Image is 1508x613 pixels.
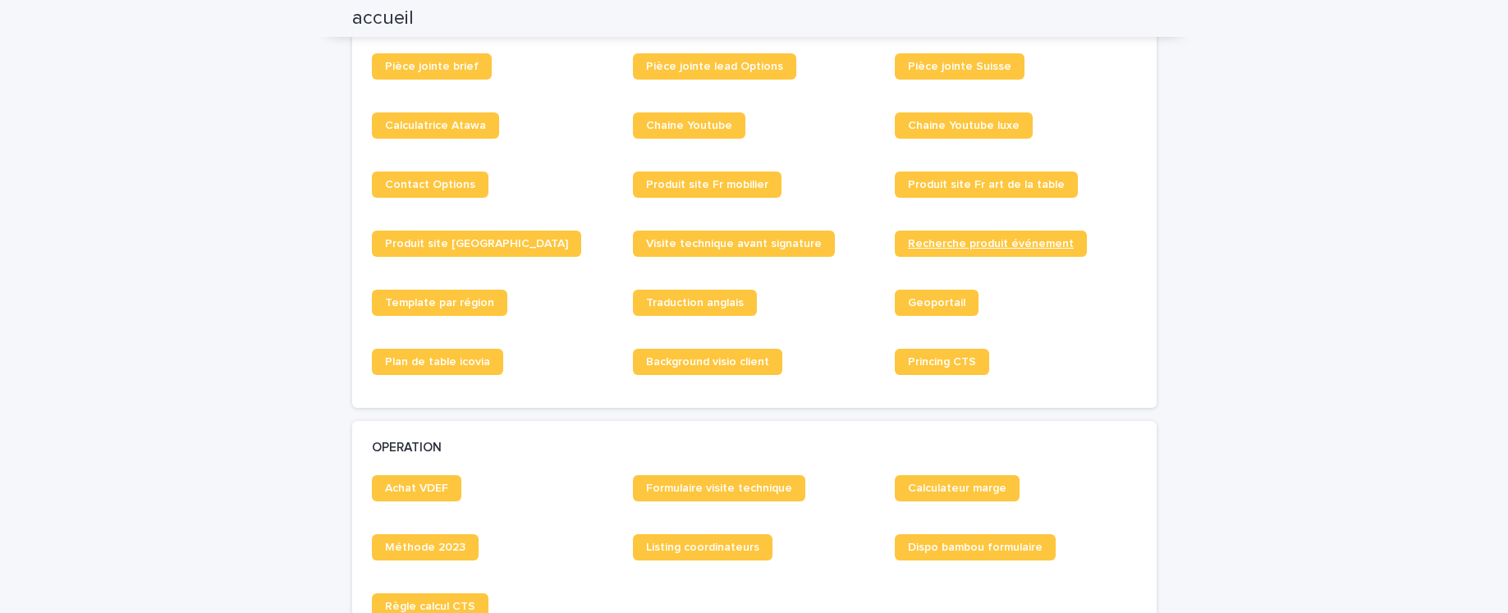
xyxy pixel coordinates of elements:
[895,290,979,316] a: Geoportail
[908,483,1006,494] span: Calculateur marge
[895,172,1078,198] a: Produit site Fr art de la table
[646,120,732,131] span: Chaine Youtube
[372,441,442,455] h2: OPERATION
[633,112,745,139] a: Chaine Youtube
[633,172,782,198] a: Produit site Fr mobilier
[372,475,461,501] a: Achat VDEF
[372,290,507,316] a: Template par région
[633,290,757,316] a: Traduction anglais
[908,297,965,309] span: Geoportail
[385,179,475,190] span: Contact Options
[895,231,1087,257] a: Recherche produit événement
[646,238,822,249] span: Visite technique avant signature
[633,231,835,257] a: Visite technique avant signature
[385,297,494,309] span: Template par région
[372,534,479,560] a: Méthode 2023
[372,172,488,198] a: Contact Options
[385,120,486,131] span: Calculatrice Atawa
[646,483,792,494] span: Formulaire visite technique
[372,112,499,139] a: Calculatrice Atawa
[895,112,1033,139] a: Chaine Youtube luxe
[633,349,782,375] a: Background visio client
[385,601,475,612] span: Règle calcul CTS
[895,534,1056,560] a: Dispo bambou formulaire
[646,179,768,190] span: Produit site Fr mobilier
[895,475,1020,501] a: Calculateur marge
[646,61,783,72] span: Pièce jointe lead Options
[908,238,1074,249] span: Recherche produit événement
[908,356,976,368] span: Princing CTS
[372,53,492,80] a: Pièce jointe brief
[908,120,1020,131] span: Chaine Youtube luxe
[385,61,479,72] span: Pièce jointe brief
[646,297,744,309] span: Traduction anglais
[895,349,989,375] a: Princing CTS
[385,483,448,494] span: Achat VDEF
[385,356,490,368] span: Plan de table icovia
[633,534,772,560] a: Listing coordinateurs
[633,53,796,80] a: Pièce jointe lead Options
[633,475,805,501] a: Formulaire visite technique
[646,356,769,368] span: Background visio client
[385,238,568,249] span: Produit site [GEOGRAPHIC_DATA]
[908,542,1043,553] span: Dispo bambou formulaire
[895,53,1024,80] a: Pièce jointe Suisse
[372,231,581,257] a: Produit site [GEOGRAPHIC_DATA]
[908,179,1065,190] span: Produit site Fr art de la table
[352,7,414,30] h2: accueil
[372,349,503,375] a: Plan de table icovia
[385,542,465,553] span: Méthode 2023
[908,61,1011,72] span: Pièce jointe Suisse
[646,542,759,553] span: Listing coordinateurs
